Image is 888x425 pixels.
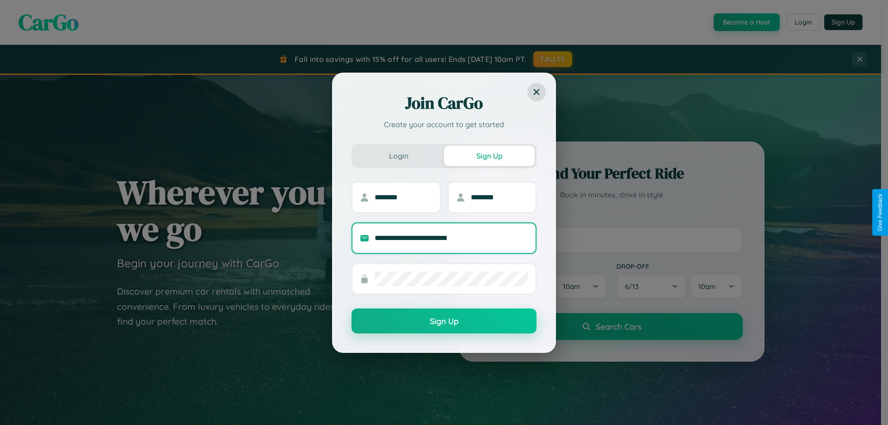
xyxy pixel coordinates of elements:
button: Sign Up [351,308,536,333]
h2: Join CarGo [351,92,536,114]
button: Login [353,146,444,166]
p: Create your account to get started [351,119,536,130]
button: Sign Up [444,146,535,166]
div: Give Feedback [877,194,883,231]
